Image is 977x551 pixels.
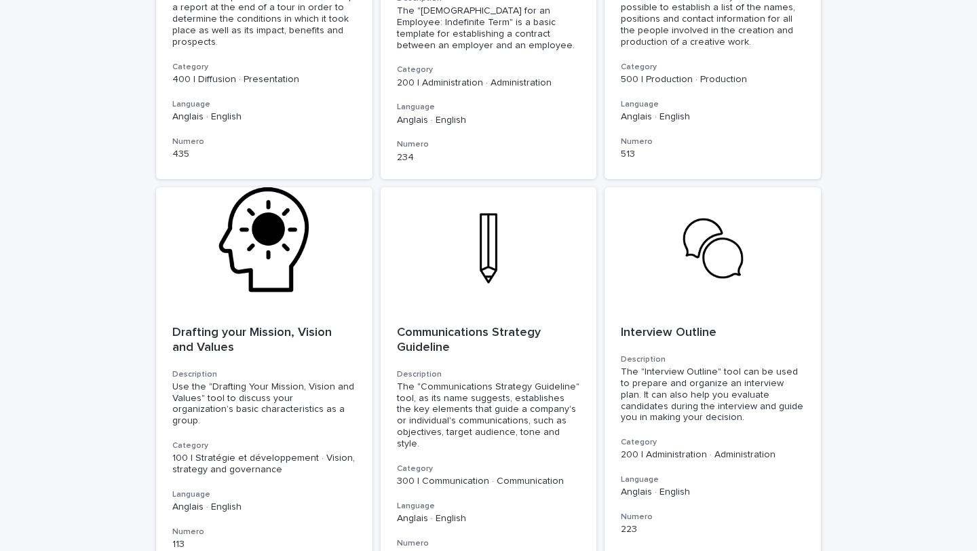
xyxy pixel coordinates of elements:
div: The "Communications Strategy Guideline" tool, as its name suggests, establishes the key elements ... [397,381,581,450]
p: Communications Strategy Guideline [397,326,581,355]
h3: Category [621,437,805,448]
p: Drafting your Mission, Vision and Values [172,326,356,355]
div: The "[DEMOGRAPHIC_DATA] for an Employee: Indefinite Term" is a basic template for establishing a ... [397,5,581,51]
p: 435 [172,149,356,160]
p: 200 | Administration · Administration [397,77,581,89]
h3: Category [397,463,581,474]
p: 400 | Diffusion · Presentation [172,74,356,85]
h3: Category [172,62,356,73]
h3: Category [621,62,805,73]
h3: Category [172,440,356,451]
h3: Description [397,369,581,380]
p: Anglais · English [172,501,356,513]
h3: Language [397,501,581,512]
h3: Numero [621,136,805,147]
p: 300 | Communication · Communication [397,476,581,487]
h3: Language [172,489,356,500]
p: Anglais · English [172,111,356,123]
p: Anglais · English [621,111,805,123]
p: Interview Outline [621,326,805,341]
h3: Description [621,354,805,365]
h3: Numero [397,139,581,150]
h3: Numero [172,527,356,537]
p: 513 [621,149,805,160]
p: 200 | Administration · Administration [621,449,805,461]
p: Anglais · English [397,115,581,126]
h3: Category [397,64,581,75]
h3: Numero [172,136,356,147]
h3: Language [172,99,356,110]
h3: Numero [397,538,581,549]
p: Anglais · English [621,487,805,498]
div: The "Interview Outline" tool can be used to prepare and organize an interview plan. It can also h... [621,366,805,423]
p: 500 | Production · Production [621,74,805,85]
div: Use the "Drafting Your Mission, Vision and Values" tool to discuss your organization’s basic char... [172,381,356,427]
h3: Numero [621,512,805,522]
p: 113 [172,539,356,550]
h3: Language [621,474,805,485]
p: 100 | Stratégie et développement · Vision, strategy and governance [172,453,356,476]
p: 223 [621,524,805,535]
h3: Language [621,99,805,110]
p: Anglais · English [397,513,581,525]
h3: Language [397,102,581,113]
h3: Description [172,369,356,380]
p: 234 [397,152,581,164]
